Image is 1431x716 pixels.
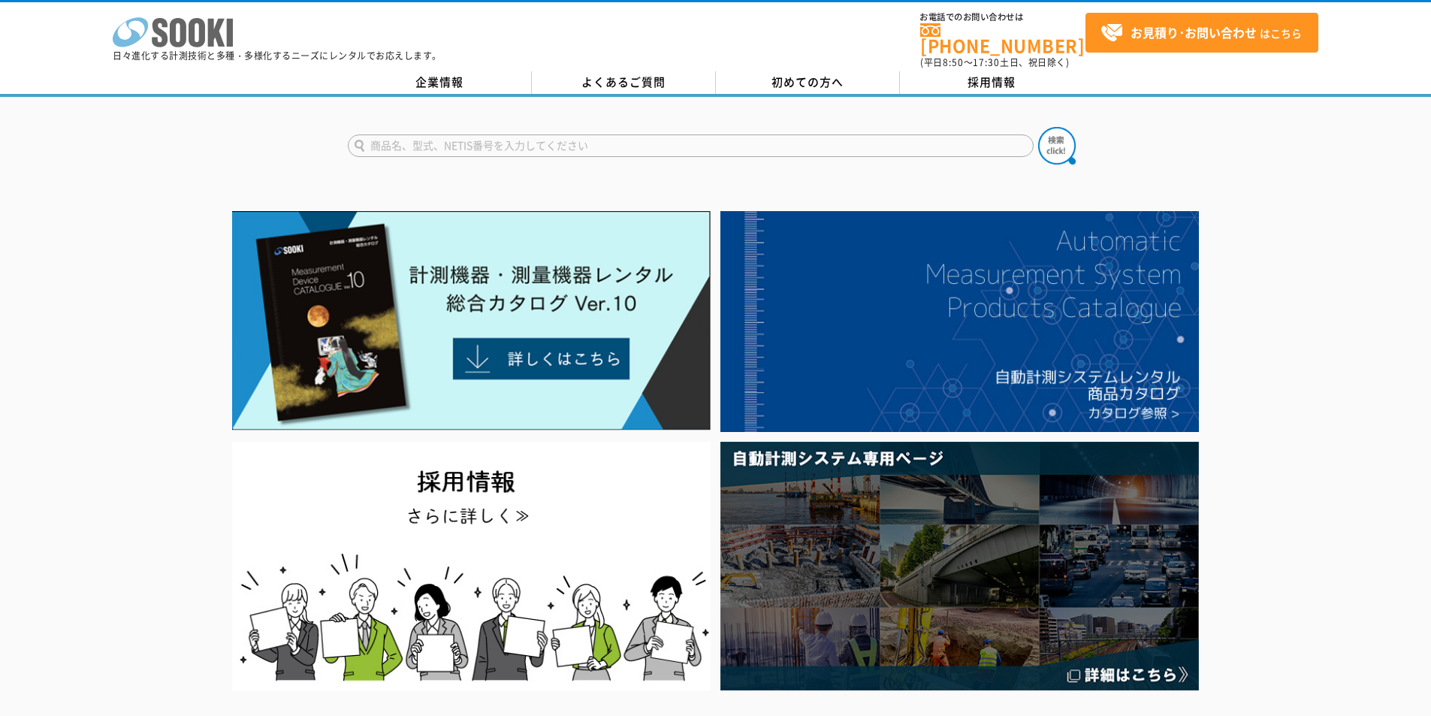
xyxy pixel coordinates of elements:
[1038,127,1076,165] img: btn_search.png
[348,134,1034,157] input: 商品名、型式、NETIS番号を入力してください
[920,23,1085,54] a: [PHONE_NUMBER]
[532,71,716,94] a: よくあるご質問
[771,74,844,90] span: 初めての方へ
[920,56,1069,69] span: (平日 ～ 土日、祝日除く)
[716,71,900,94] a: 初めての方へ
[348,71,532,94] a: 企業情報
[1100,22,1302,44] span: はこちら
[973,56,1000,69] span: 17:30
[720,442,1199,690] img: 自動計測システム専用ページ
[920,13,1085,22] span: お電話でのお問い合わせは
[1131,23,1257,41] strong: お見積り･お問い合わせ
[232,211,711,431] img: Catalog Ver10
[232,442,711,690] img: SOOKI recruit
[720,211,1199,432] img: 自動計測システムカタログ
[900,71,1084,94] a: 採用情報
[113,51,442,60] p: 日々進化する計測技術と多種・多様化するニーズにレンタルでお応えします。
[943,56,964,69] span: 8:50
[1085,13,1318,53] a: お見積り･お問い合わせはこちら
